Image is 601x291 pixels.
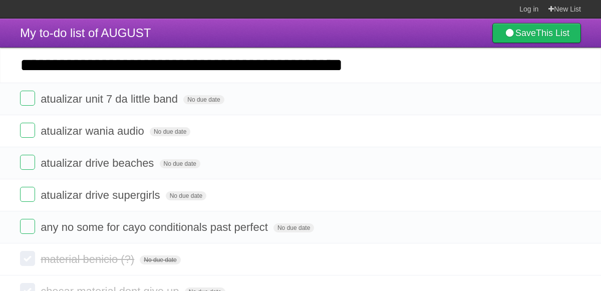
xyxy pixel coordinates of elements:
span: No due date [183,95,224,104]
a: SaveThis List [492,23,581,43]
span: atualizar drive beaches [41,157,156,169]
span: atualizar wania audio [41,125,147,137]
label: Done [20,187,35,202]
b: This List [536,28,569,38]
span: No due date [150,127,190,136]
span: No due date [273,223,314,232]
span: No due date [166,191,206,200]
label: Done [20,219,35,234]
span: No due date [140,255,180,264]
span: atualizar unit 7 da little band [41,93,180,105]
span: No due date [160,159,200,168]
span: any no some for cayo conditionals past perfect [41,221,270,233]
label: Done [20,155,35,170]
span: atualizar drive supergirls [41,189,162,201]
span: My to-do list of AUGUST [20,26,151,40]
label: Done [20,91,35,106]
span: material benicio (?) [41,253,137,265]
label: Done [20,251,35,266]
label: Done [20,123,35,138]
